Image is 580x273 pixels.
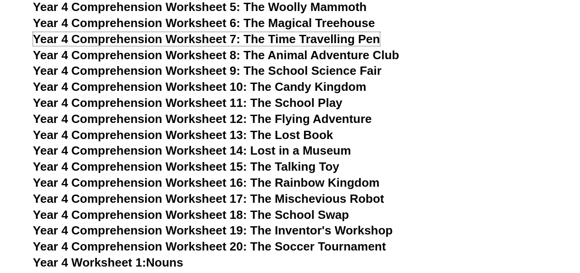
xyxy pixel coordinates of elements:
a: Year 4 Comprehension Worksheet 17: The Mischevious Robot [33,192,384,206]
a: Year 4 Comprehension Worksheet 7: The Time Travelling Pen [33,32,380,46]
a: Year 4 Comprehension Worksheet 14: Lost in a Museum [33,144,351,157]
a: Year 4 Comprehension Worksheet 10: The Candy Kingdom [33,80,366,94]
a: Year 4 Comprehension Worksheet 8: The Animal Adventure Club [33,48,400,62]
a: Year 4 Comprehension Worksheet 11: The School Play [33,96,343,110]
a: Year 4 Comprehension Worksheet 15: The Talking Toy [33,160,339,173]
a: Year 4 Worksheet 1:Nouns [33,256,183,269]
a: Year 4 Comprehension Worksheet 12: The Flying Adventure [33,112,372,126]
a: Year 4 Comprehension Worksheet 9: The School Science Fair [33,64,382,78]
a: Year 4 Comprehension Worksheet 19: The Inventor's Workshop [33,223,393,237]
a: Year 4 Comprehension Worksheet 6: The Magical Treehouse [33,16,375,30]
iframe: Chat Widget [427,169,580,273]
a: Year 4 Comprehension Worksheet 16: The Rainbow Kingdom [33,176,380,189]
a: Year 4 Comprehension Worksheet 13: The Lost Book [33,128,333,142]
span: Year 4 Worksheet 1: [33,256,146,269]
a: Year 4 Comprehension Worksheet 18: The School Swap [33,208,349,222]
a: Year 4 Comprehension Worksheet 20: The Soccer Tournament [33,240,386,253]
